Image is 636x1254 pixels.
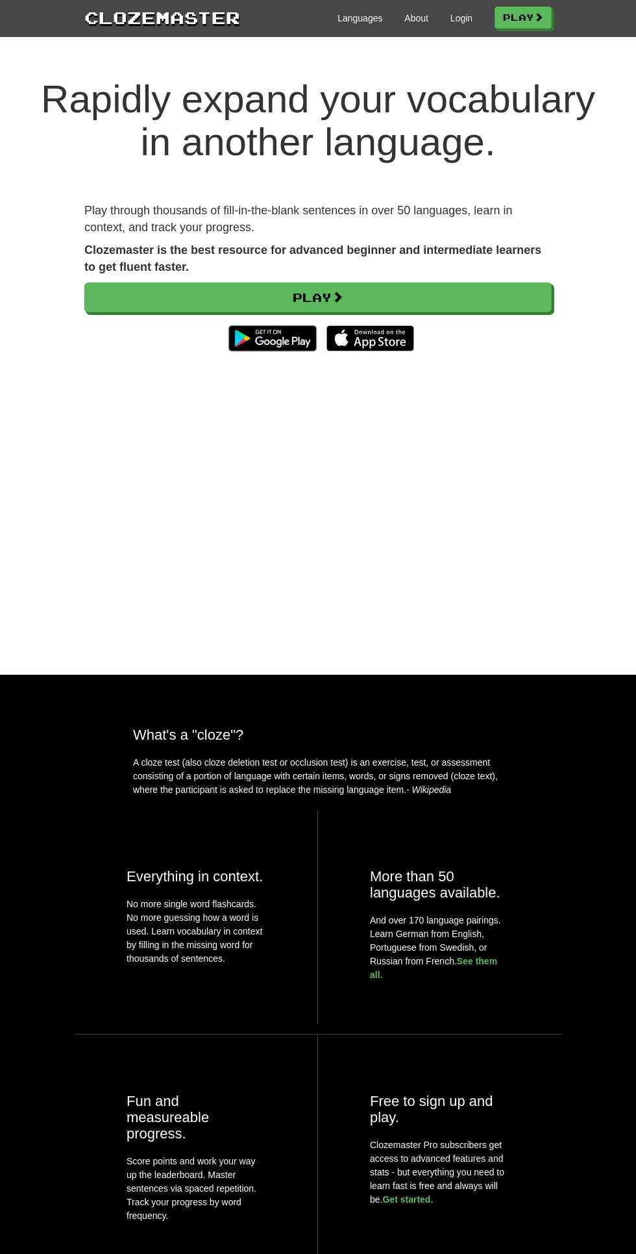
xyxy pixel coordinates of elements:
[406,784,451,795] em: - Wikipedia
[84,203,552,236] p: Play through thousands of fill-in-the-blank sentences in over 50 languages, learn in context, and...
[127,868,265,884] h2: Everything in context.
[382,1194,433,1205] a: Get started.
[370,956,497,980] a: See them all.
[370,1093,509,1125] h2: Free to sign up and play.
[127,1155,265,1223] p: Score points and work your way up the leaderboard. Master sentences via spaced repetition. Track ...
[127,897,265,972] p: No more single word flashcards. No more guessing how a word is used. Learn vocabulary in context ...
[133,756,503,797] p: A cloze test (also cloze deletion test or occlusion test) is an exercise, test, or assessment con...
[326,325,414,351] img: Download_on_the_App_Store_Badge_US-UK_135x40-25178aeef6eb6b83b96f5f2d004eda3bffbb37122de64afbaef7...
[495,6,552,29] a: Play
[370,914,509,982] p: And over 170 language pairings. Learn German from English, Portuguese from Swedish, or Russian fr...
[84,282,552,312] a: Play
[337,12,382,25] a: Languages
[84,244,541,273] strong: Clozemaster is the best resource for advanced beginner and intermediate learners to get fluent fa...
[450,12,472,25] a: Login
[370,868,509,901] h2: More than 50 languages available.
[404,12,428,25] a: About
[370,1138,509,1207] p: Clozemaster Pro subscribers get access to advanced features and stats - but everything you need t...
[127,1093,265,1142] h2: Fun and measureable progress.
[222,319,323,358] img: Get it on Google Play
[84,5,240,29] a: Clozemaster
[133,727,503,743] h2: What's a "cloze"?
